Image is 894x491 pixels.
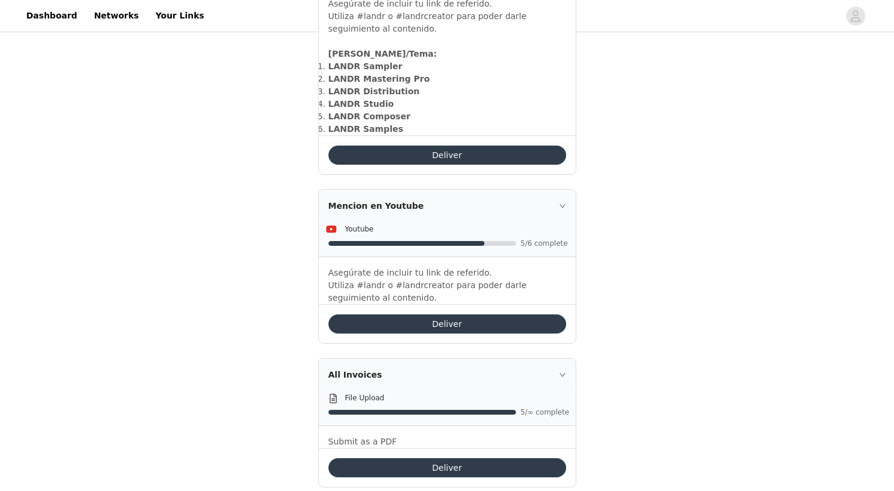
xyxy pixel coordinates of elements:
[328,49,437,58] strong: [PERSON_NAME]/Tema:
[345,394,385,402] span: File Upload
[328,124,404,134] strong: LANDR Samples
[328,74,430,84] strong: LANDR Mastering Pro
[559,371,566,378] i: icon: right
[328,87,420,96] strong: LANDR Distribution
[319,190,576,222] div: icon: rightMencion en Youtube
[328,10,566,35] p: Utiliza #landr o #landrcreator para poder darle seguimiento al contenido.
[328,146,566,165] button: Deliver
[521,240,569,247] span: 5/6 complete
[850,7,861,26] div: avatar
[328,267,566,279] p: Asegúrate de incluir tu link de referido.
[19,2,84,29] a: Dashboard
[559,202,566,209] i: icon: right
[328,436,566,448] p: Submit as a PDF
[328,112,411,121] strong: LANDR Composer
[328,61,403,71] strong: LANDR Sampler
[319,359,576,391] div: icon: rightAll Invoices
[521,409,569,416] span: 5/∞ complete
[328,279,566,304] p: Utiliza #landr o #landrcreator para poder darle seguimiento al contenido.
[328,314,566,333] button: Deliver
[87,2,146,29] a: Networks
[328,458,566,477] button: Deliver
[345,225,374,233] span: Youtube
[148,2,211,29] a: Your Links
[328,99,394,109] strong: LANDR Studio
